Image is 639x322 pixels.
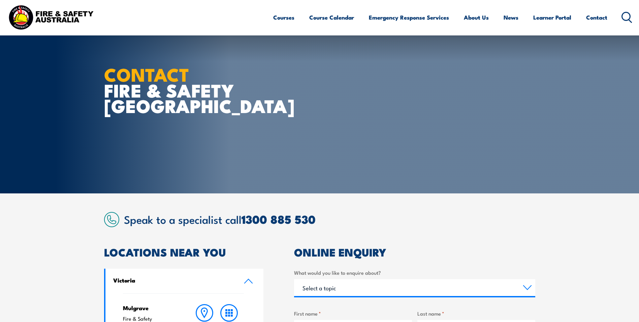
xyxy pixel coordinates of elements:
[464,8,489,26] a: About Us
[124,213,535,225] h2: Speak to a specialist call
[104,247,264,257] h2: LOCATIONS NEAR YOU
[369,8,449,26] a: Emergency Response Services
[123,304,179,312] h4: Mulgrave
[417,310,535,317] label: Last name
[104,60,189,88] strong: CONTACT
[504,8,518,26] a: News
[294,310,412,317] label: First name
[294,247,535,257] h2: ONLINE ENQUIRY
[309,8,354,26] a: Course Calendar
[105,269,264,293] a: Victoria
[533,8,571,26] a: Learner Portal
[104,66,270,113] h1: FIRE & SAFETY [GEOGRAPHIC_DATA]
[242,210,316,228] a: 1300 885 530
[273,8,294,26] a: Courses
[113,276,234,284] h4: Victoria
[586,8,607,26] a: Contact
[294,269,535,276] label: What would you like to enquire about?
